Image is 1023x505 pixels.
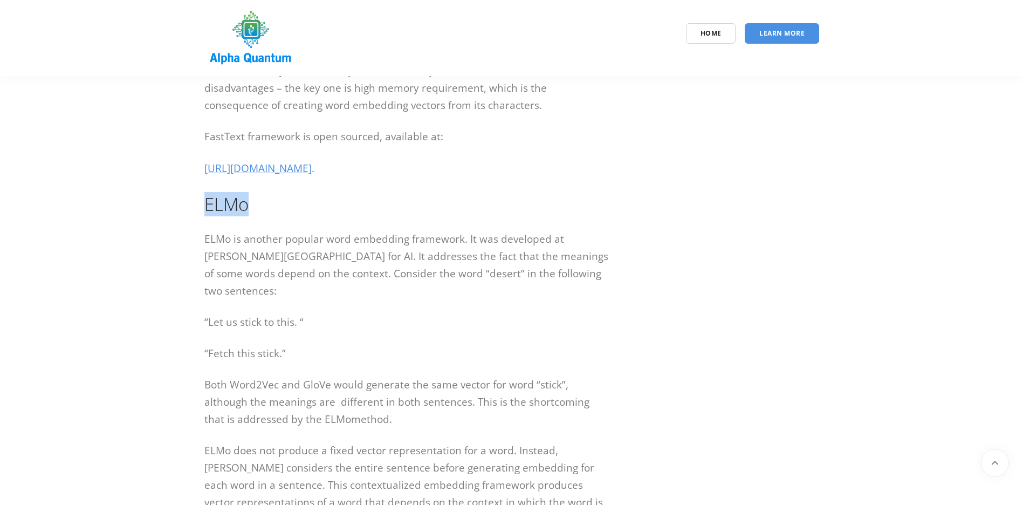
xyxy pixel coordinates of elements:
[701,29,722,38] span: Home
[204,161,312,175] a: [URL][DOMAIN_NAME]
[745,23,819,44] a: Learn More
[204,192,609,216] h2: ELMo
[204,159,609,178] p: .
[759,29,805,38] span: Learn More
[204,313,609,331] p: “Let us stick to this. “
[204,7,298,69] img: logo
[204,230,609,299] p: ELMo is another popular word embedding framework. It was developed at [PERSON_NAME][GEOGRAPHIC_DA...
[204,128,609,145] p: FastText framework is open sourced, available at:
[686,23,736,44] a: Home
[204,376,609,428] p: Both Word2Vec and GloVe would generate the same vector for word “stick”, although the meanings ar...
[204,345,609,362] p: “Fetch this stick.”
